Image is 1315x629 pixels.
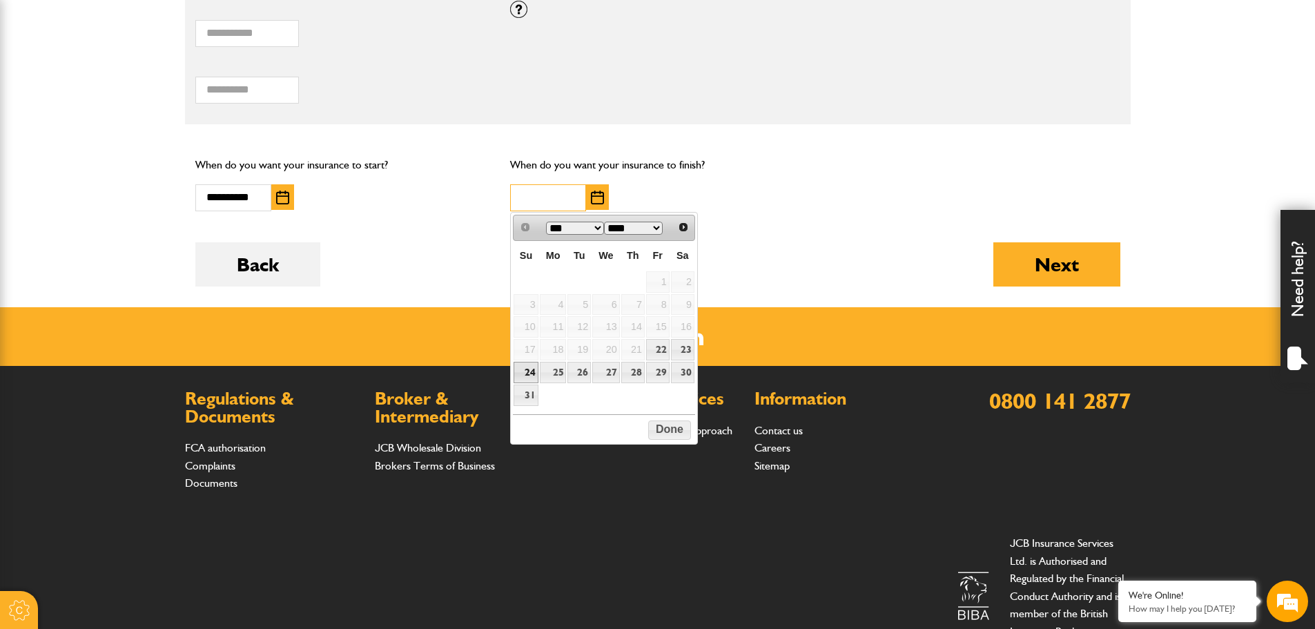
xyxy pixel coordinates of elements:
[514,385,538,406] a: 31
[592,362,619,383] a: 27
[671,339,694,360] a: 23
[598,250,613,261] span: Wednesday
[1129,603,1246,614] p: How may I help you today?
[185,459,235,472] a: Complaints
[754,424,803,437] a: Contact us
[1129,590,1246,601] div: We're Online!
[754,441,790,454] a: Careers
[185,476,237,490] a: Documents
[671,362,694,383] a: 30
[276,191,289,204] img: Choose date
[648,420,690,440] button: Done
[621,362,645,383] a: 28
[754,390,931,408] h2: Information
[375,390,551,425] h2: Broker & Intermediary
[375,441,481,454] a: JCB Wholesale Division
[678,222,689,233] span: Next
[18,128,252,158] input: Enter your last name
[18,168,252,199] input: Enter your email address
[653,250,663,261] span: Friday
[989,387,1131,414] a: 0800 141 2877
[18,250,252,414] textarea: Type your message and hit 'Enter'
[540,362,567,383] a: 25
[646,362,670,383] a: 29
[627,250,639,261] span: Thursday
[185,441,266,454] a: FCA authorisation
[591,191,604,204] img: Choose date
[676,250,689,261] span: Saturday
[754,459,790,472] a: Sitemap
[567,362,591,383] a: 26
[226,7,260,40] div: Minimize live chat window
[646,339,670,360] a: 22
[195,156,490,174] p: When do you want your insurance to start?
[673,217,693,237] a: Next
[546,250,561,261] span: Monday
[18,209,252,240] input: Enter your phone number
[514,362,538,383] a: 24
[195,242,320,287] button: Back
[520,250,532,261] span: Sunday
[188,425,251,444] em: Start Chat
[72,77,232,95] div: Chat with us now
[375,459,495,472] a: Brokers Terms of Business
[993,242,1120,287] button: Next
[185,390,361,425] h2: Regulations & Documents
[23,77,58,96] img: d_20077148190_company_1631870298795_20077148190
[1280,210,1315,383] div: Need help?
[574,250,585,261] span: Tuesday
[510,156,805,174] p: When do you want your insurance to finish?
